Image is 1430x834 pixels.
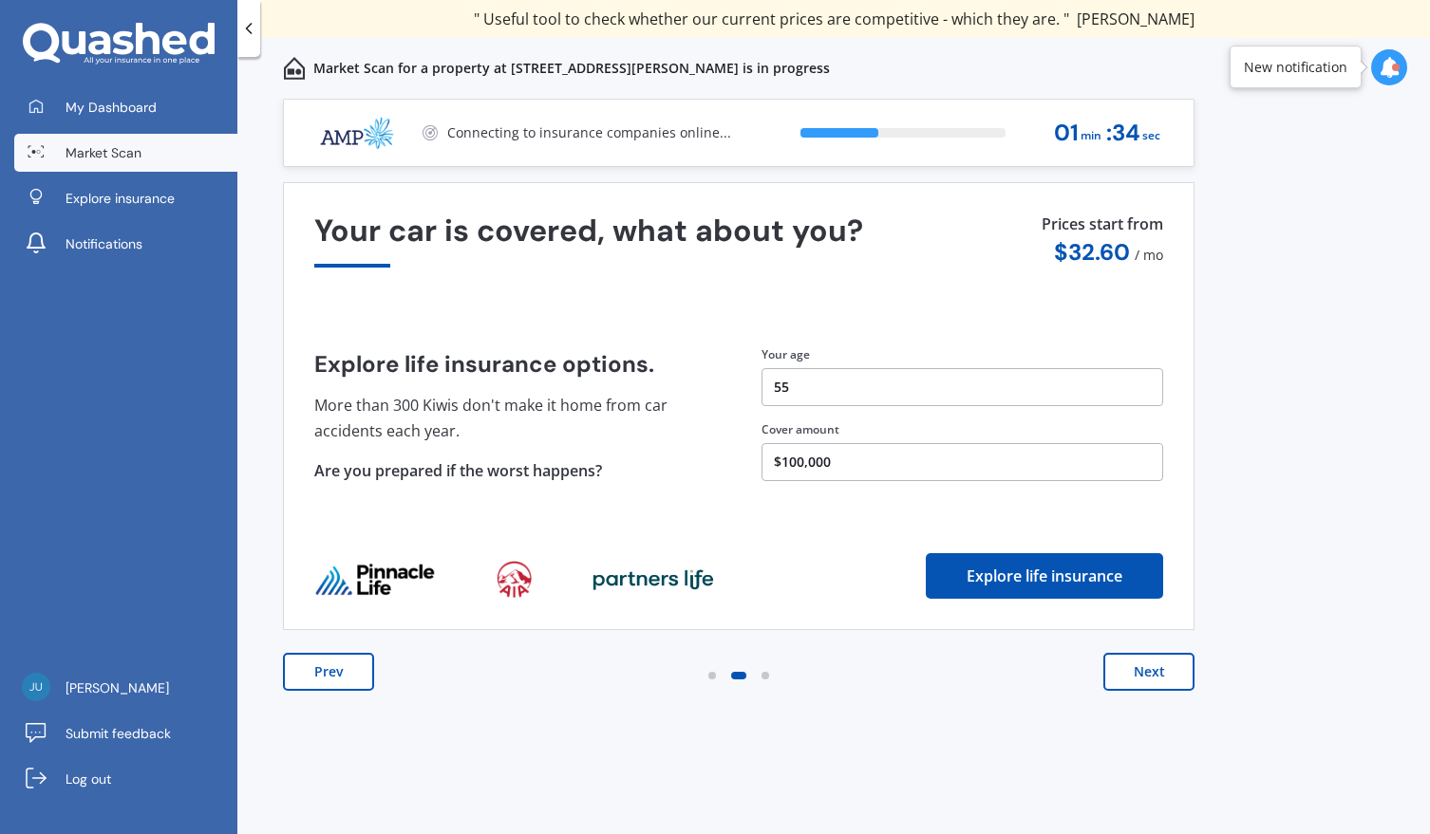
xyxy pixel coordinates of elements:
[66,678,169,697] span: [PERSON_NAME]
[314,213,1163,268] div: Your car is covered, what about you?
[66,234,142,253] span: Notifications
[14,179,237,217] a: Explore insurance
[66,143,141,162] span: Market Scan
[762,421,1163,438] div: Cover amount
[1054,237,1130,267] span: $ 32.60
[314,460,602,481] span: Are you prepared if the worst happens?
[447,123,731,142] p: Connecting to insurance companies online...
[66,724,171,743] span: Submit feedback
[314,393,716,443] p: More than 300 Kiwis don't make it home from car accidents each year.
[593,568,714,591] img: life_provider_logo_2
[22,673,50,701] img: 5a021d5360f8c25fe422510cb610bbe0
[14,134,237,172] a: Market Scan
[66,769,111,788] span: Log out
[1106,120,1140,146] span: : 34
[1035,9,1153,29] span: [PERSON_NAME]
[497,561,532,599] img: life_provider_logo_1
[762,346,1163,363] div: Your age
[314,351,716,378] h4: Explore life insurance options.
[762,443,1163,481] button: $100,000
[66,189,175,208] span: Explore insurance
[66,98,157,117] span: My Dashboard
[14,760,237,798] a: Log out
[762,368,1163,406] button: 55
[1244,58,1347,77] div: New notification
[1142,123,1160,149] span: sec
[14,669,237,707] a: [PERSON_NAME]
[1135,246,1163,264] span: / mo
[14,88,237,126] a: My Dashboard
[1042,213,1163,239] p: Prices start from
[926,553,1163,599] button: Explore life insurance
[14,225,237,263] a: Notifications
[314,563,436,597] img: life_provider_logo_0
[1103,653,1195,691] button: Next
[14,714,237,752] a: Submit feedback
[1081,123,1101,149] span: min
[283,57,306,80] img: home-and-contents.b802091223b8502ef2dd.svg
[313,59,830,78] p: Market Scan for a property at [STREET_ADDRESS][PERSON_NAME] is in progress
[283,653,374,691] button: Prev
[1054,120,1079,146] span: 01
[516,9,1153,28] div: " Great stuff team! first time using it, and it was very clear and concise. "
